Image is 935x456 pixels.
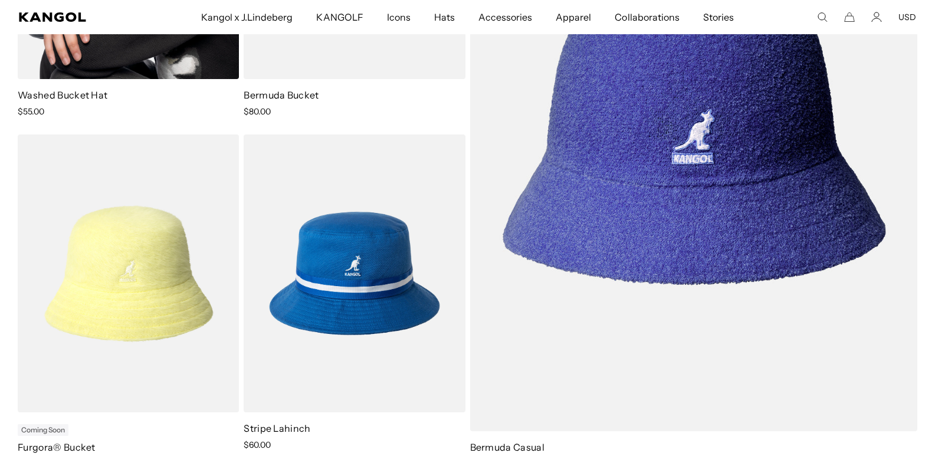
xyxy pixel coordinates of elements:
p: Washed Bucket Hat [18,88,239,101]
img: color-butter-chiffon [18,134,239,412]
button: Cart [844,12,855,22]
span: $80.00 [244,106,271,117]
p: Stripe Lahinch [244,422,465,435]
img: color-mykonos-blue [244,134,465,412]
summary: Search here [817,12,828,22]
span: $55.00 [18,106,44,117]
button: USD [898,12,916,22]
p: Furgora® Bucket [18,441,239,454]
p: Bermuda Casual [470,441,918,454]
a: Account [871,12,882,22]
div: Coming Soon [18,424,68,436]
span: $60.00 [244,439,271,450]
a: Kangol [19,12,133,22]
p: Bermuda Bucket [244,88,465,101]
